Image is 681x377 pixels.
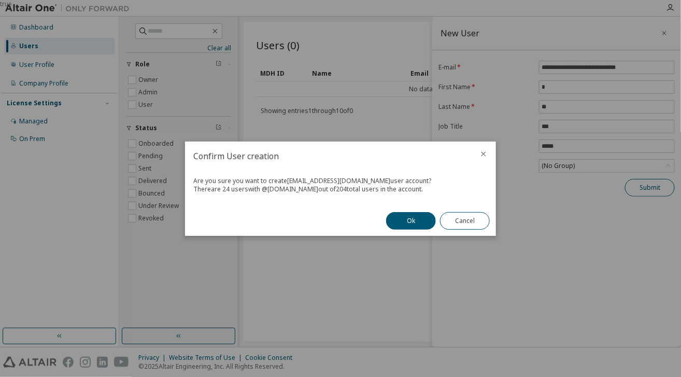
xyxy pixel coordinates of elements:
h2: Confirm User creation [185,142,471,171]
button: close [479,150,488,158]
button: Ok [386,212,436,230]
div: There are 24 users with @ [DOMAIN_NAME] out of 204 total users in the account. [193,185,488,193]
button: Cancel [440,212,490,230]
div: Are you sure you want to create [EMAIL_ADDRESS][DOMAIN_NAME] user account? [193,177,488,185]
